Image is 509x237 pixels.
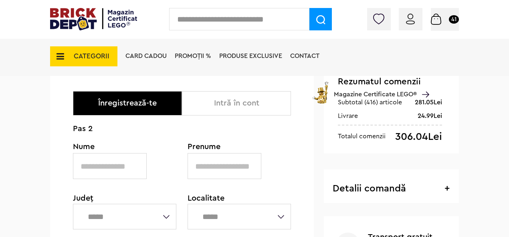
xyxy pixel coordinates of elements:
div: Totalul comenzii [338,131,386,141]
a: Produse exclusive [219,53,282,59]
small: 41 [449,15,459,24]
div: 306.04Lei [395,131,442,142]
a: PROMOȚII % [175,53,211,59]
a: Contact [290,53,319,59]
a: Magazine Certificate LEGO® [417,81,429,88]
span: Județ [73,194,176,202]
span: Localitate [188,194,291,202]
span: Nume [73,143,176,151]
h3: Detalii comandă [333,184,450,194]
span: CATEGORII [74,53,109,60]
a: Card Cadou [125,53,167,59]
span: Magazine Certificate LEGO® [334,80,417,98]
div: Pas 2 [73,125,291,133]
div: 24.99Lei [418,111,442,121]
span: Prenume [188,143,291,151]
span: + [444,184,450,193]
div: Livrare [338,111,358,121]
